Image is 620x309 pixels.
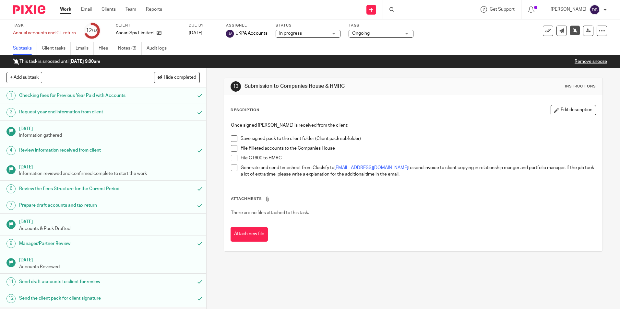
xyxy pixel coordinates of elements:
[19,239,131,248] h1: Manager/Partner Review
[231,108,259,113] p: Description
[19,124,200,132] h1: [DATE]
[189,31,202,35] span: [DATE]
[69,59,100,64] b: [DATE] 9:00am
[164,75,196,80] span: Hide completed
[92,29,98,33] small: /18
[19,255,200,263] h1: [DATE]
[19,91,131,100] h1: Checking fees for Previous Year Paid with Accounts
[86,27,98,34] div: 12
[81,6,92,13] a: Email
[6,201,16,210] div: 7
[125,6,136,13] a: Team
[76,42,94,55] a: Emails
[6,184,16,193] div: 6
[231,197,262,200] span: Attachments
[244,83,427,90] h1: Submission to Companies House & HMRC
[60,6,71,13] a: Work
[118,42,142,55] a: Notes (3)
[551,105,596,115] button: Edit description
[19,162,200,170] h1: [DATE]
[19,107,131,117] h1: Request year end information from client
[101,6,116,13] a: Clients
[19,145,131,155] h1: Review information received from client
[19,184,131,194] h1: Review the Fees Structure for the Current Period
[99,42,113,55] a: Files
[241,165,595,178] p: Generate and send timesheet from Clockify to to send invoice to client copying in relationship ma...
[276,23,340,28] label: Status
[279,31,302,36] span: In progress
[352,31,370,36] span: Ongoing
[42,42,71,55] a: Client tasks
[189,23,218,28] label: Due by
[231,227,268,242] button: Attach new file
[490,7,515,12] span: Get Support
[241,155,595,161] p: File CT600 to HMRC
[241,145,595,152] p: File Filleted accounts to the Companies House
[19,170,200,177] p: Information reviewed and confirmed complete to start the work
[241,135,595,142] p: Save signed pack to the client folder (Client pack subfolder)
[349,23,413,28] label: Tags
[551,6,586,13] p: [PERSON_NAME]
[6,108,16,117] div: 2
[19,277,131,287] h1: Send draft accounts to client for review
[6,277,16,286] div: 11
[235,30,268,37] span: UKPA Accounts
[231,211,309,215] span: There are no files attached to this task.
[19,264,200,270] p: Accounts Reviewed
[19,293,131,303] h1: Send the client pack for client signature
[226,30,234,38] img: svg%3E
[6,239,16,248] div: 9
[19,200,131,210] h1: Prepare draft accounts and tax return
[231,122,595,129] p: Once signed [PERSON_NAME] is received from the client:
[146,6,162,13] a: Reports
[154,72,200,83] button: Hide completed
[13,23,76,28] label: Task
[13,30,76,36] div: Annual accounts and CT return
[334,166,408,170] a: [EMAIL_ADDRESS][DOMAIN_NAME]
[19,132,200,139] p: Information gathered
[590,5,600,15] img: svg%3E
[13,58,100,65] p: This task is snoozed until
[147,42,172,55] a: Audit logs
[6,91,16,100] div: 1
[19,217,200,225] h1: [DATE]
[13,42,37,55] a: Subtasks
[565,84,596,89] div: Instructions
[575,59,607,64] a: Remove snooze
[13,5,45,14] img: Pixie
[6,72,42,83] button: + Add subtask
[231,81,241,92] div: 13
[6,146,16,155] div: 4
[6,294,16,303] div: 12
[116,30,153,36] p: Ascari Spv Limited
[116,23,181,28] label: Client
[226,23,268,28] label: Assignee
[19,225,200,232] p: Accounts & Pack Drafted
